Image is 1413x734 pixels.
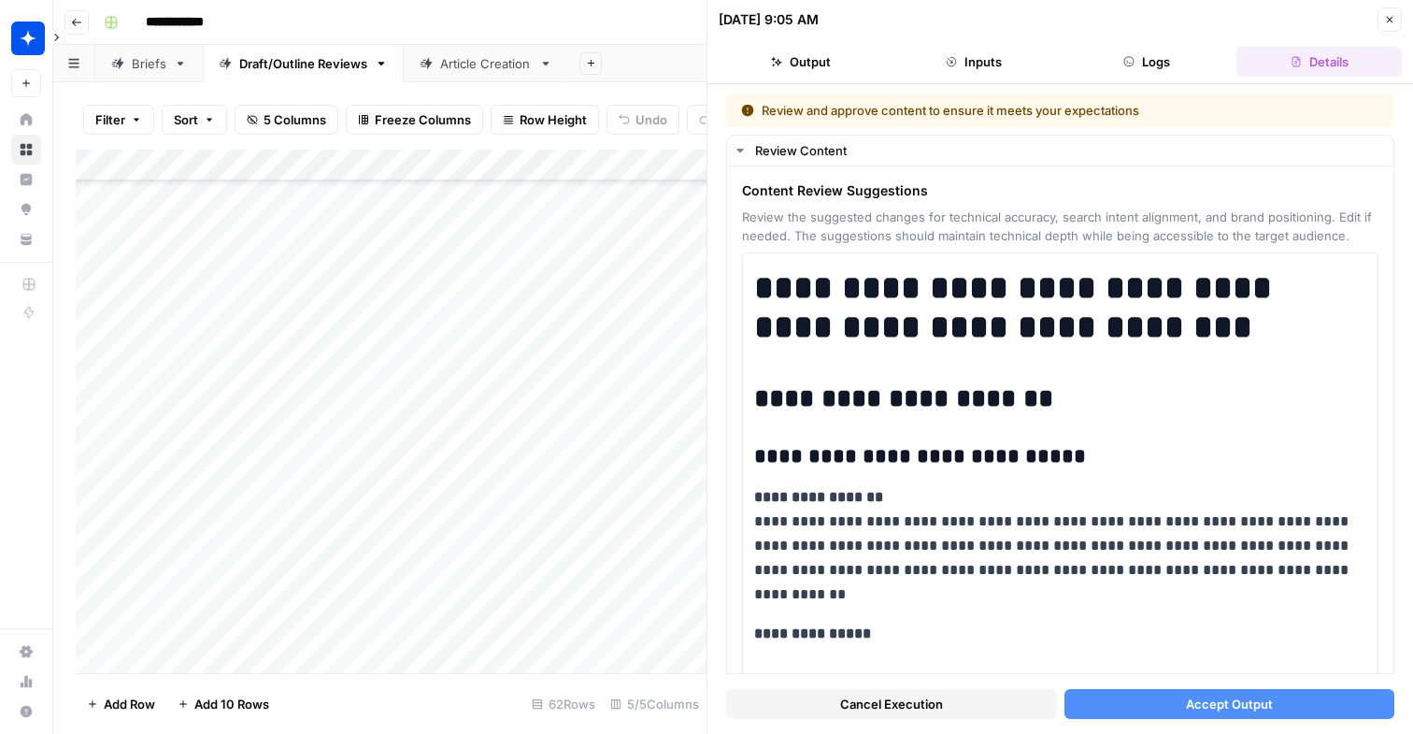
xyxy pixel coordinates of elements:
[194,695,269,713] span: Add 10 Rows
[1064,47,1230,77] button: Logs
[607,105,679,135] button: Undo
[520,110,587,129] span: Row Height
[76,689,166,719] button: Add Row
[635,110,667,129] span: Undo
[95,45,203,82] a: Briefs
[603,689,706,719] div: 5/5 Columns
[719,47,884,77] button: Output
[203,45,404,82] a: Draft/Outline Reviews
[174,110,198,129] span: Sort
[235,105,338,135] button: 5 Columns
[239,54,367,73] div: Draft/Outline Reviews
[1064,689,1395,719] button: Accept Output
[11,165,41,194] a: Insights
[104,695,155,713] span: Add Row
[346,105,483,135] button: Freeze Columns
[726,689,1057,719] button: Cancel Execution
[440,54,532,73] div: Article Creation
[166,689,280,719] button: Add 10 Rows
[11,667,41,697] a: Usage
[11,697,41,727] button: Help + Support
[11,194,41,224] a: Opportunities
[132,54,166,73] div: Briefs
[264,110,326,129] span: 5 Columns
[719,10,819,29] div: [DATE] 9:05 AM
[1236,47,1402,77] button: Details
[11,637,41,667] a: Settings
[727,136,1393,166] button: Review Content
[11,22,45,55] img: Wiz Logo
[840,695,943,713] span: Cancel Execution
[404,45,568,82] a: Article Creation
[524,689,603,719] div: 62 Rows
[95,110,125,129] span: Filter
[491,105,599,135] button: Row Height
[742,208,1378,245] span: Review the suggested changes for technical accuracy, search intent alignment, and brand positioni...
[11,105,41,135] a: Home
[755,141,1382,160] div: Review Content
[11,135,41,165] a: Browse
[741,101,1260,120] div: Review and approve content to ensure it meets your expectations
[11,15,41,62] button: Workspace: Wiz
[892,47,1057,77] button: Inputs
[1186,695,1273,713] span: Accept Output
[742,181,1378,200] span: Content Review Suggestions
[11,224,41,254] a: Your Data
[375,110,471,129] span: Freeze Columns
[162,105,227,135] button: Sort
[83,105,154,135] button: Filter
